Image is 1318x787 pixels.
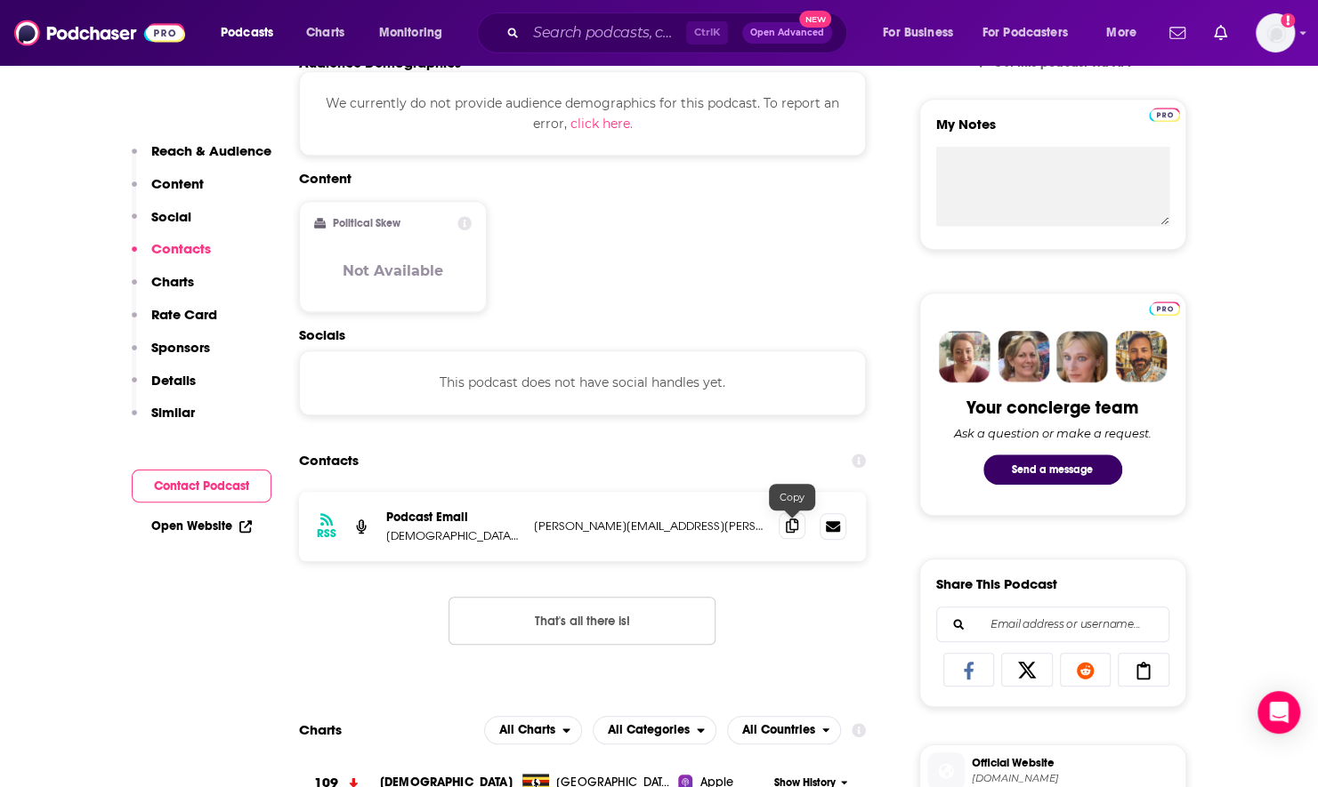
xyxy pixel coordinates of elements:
[132,175,204,208] button: Content
[1256,13,1295,52] button: Show profile menu
[299,721,342,738] h2: Charts
[742,724,815,736] span: All Countries
[484,716,582,744] button: open menu
[939,331,991,382] img: Sydney Profile
[750,28,824,37] span: Open Advanced
[943,653,995,687] a: Share on Facebook
[299,444,359,478] h2: Contacts
[972,755,1178,771] span: Official Website
[1001,653,1053,687] a: Share on X/Twitter
[132,273,194,306] button: Charts
[727,716,842,744] h2: Countries
[998,331,1049,382] img: Barbara Profile
[936,575,1057,592] h3: Share This Podcast
[132,142,271,175] button: Reach & Audience
[299,170,853,187] h2: Content
[379,20,442,45] span: Monitoring
[593,716,716,744] h2: Categories
[367,19,465,47] button: open menu
[151,518,252,534] a: Open Website
[1060,653,1112,687] a: Share on Reddit
[14,16,185,50] img: Podchaser - Follow, Share and Rate Podcasts
[221,20,273,45] span: Podcasts
[1115,331,1167,382] img: Jon Profile
[132,306,217,339] button: Rate Card
[494,12,864,53] div: Search podcasts, credits, & more...
[132,470,271,502] button: Contact Podcast
[1118,653,1169,687] a: Copy Link
[151,339,210,356] p: Sponsors
[1149,299,1180,316] a: Pro website
[151,306,217,323] p: Rate Card
[151,240,211,257] p: Contacts
[295,19,355,47] a: Charts
[386,510,520,525] p: Podcast Email
[570,114,632,133] button: click here.
[799,11,831,28] span: New
[1162,18,1193,48] a: Show notifications dropdown
[299,350,867,414] div: This podcast does not have social handles yet.
[151,404,195,421] p: Similar
[326,95,839,131] span: We currently do not provide audience demographics for this podcast. To report an error,
[936,606,1169,642] div: Search followers
[1149,108,1180,122] img: Podchaser Pro
[1256,13,1295,52] span: Logged in as nwierenga
[534,518,765,534] p: [PERSON_NAME][EMAIL_ADDRESS][PERSON_NAME][DOMAIN_NAME]
[449,597,716,645] button: Nothing here.
[132,208,191,241] button: Social
[769,484,815,510] div: Copy
[1094,19,1159,47] button: open menu
[1257,691,1300,734] div: Open Intercom Messenger
[972,772,1178,785] span: cbn.com
[151,142,271,159] p: Reach & Audience
[208,19,296,47] button: open menu
[883,20,953,45] span: For Business
[151,273,194,290] p: Charts
[526,19,686,47] input: Search podcasts, credits, & more...
[1106,20,1136,45] span: More
[727,716,842,744] button: open menu
[151,175,204,192] p: Content
[333,217,400,229] h2: Political Skew
[317,526,336,541] h3: RSS
[484,716,582,744] h2: Platforms
[132,339,210,372] button: Sponsors
[742,22,832,44] button: Open AdvancedNew
[983,454,1122,485] button: Send a message
[686,21,728,44] span: Ctrl K
[499,724,555,736] span: All Charts
[132,240,211,273] button: Contacts
[343,262,443,279] h3: Not Available
[132,404,195,437] button: Similar
[1149,301,1180,316] img: Podchaser Pro
[299,326,867,343] h2: Socials
[870,19,975,47] button: open menu
[951,607,1154,641] input: Email address or username...
[1281,13,1295,28] svg: Add a profile image
[971,19,1094,47] button: open menu
[1207,18,1234,48] a: Show notifications dropdown
[151,372,196,389] p: Details
[966,397,1138,419] div: Your concierge team
[608,724,690,736] span: All Categories
[954,426,1152,440] div: Ask a question or make a request.
[151,208,191,225] p: Social
[1149,105,1180,122] a: Pro website
[593,716,716,744] button: open menu
[386,528,520,543] p: [DEMOGRAPHIC_DATA] Broadcasting Network
[982,20,1068,45] span: For Podcasters
[1256,13,1295,52] img: User Profile
[936,116,1169,147] label: My Notes
[306,20,344,45] span: Charts
[1056,331,1108,382] img: Jules Profile
[132,372,196,405] button: Details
